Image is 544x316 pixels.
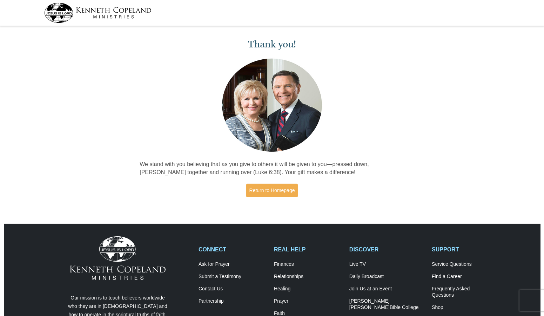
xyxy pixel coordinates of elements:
[274,286,342,292] a: Healing
[390,304,419,310] span: Bible College
[432,274,500,280] a: Find a Career
[274,261,342,268] a: Finances
[432,286,500,298] a: Frequently AskedQuestions
[432,304,500,311] a: Shop
[70,236,166,280] img: Kenneth Copeland Ministries
[199,246,267,253] h2: CONNECT
[349,246,424,253] h2: DISCOVER
[349,261,424,268] a: Live TV
[199,274,267,280] a: Submit a Testimony
[349,298,424,311] a: [PERSON_NAME] [PERSON_NAME]Bible College
[246,184,298,197] a: Return to Homepage
[274,298,342,304] a: Prayer
[432,261,500,268] a: Service Questions
[140,160,404,177] p: We stand with you believing that as you give to others it will be given to you—pressed down, [PER...
[274,274,342,280] a: Relationships
[44,3,152,23] img: kcm-header-logo.svg
[220,57,324,153] img: Kenneth and Gloria
[199,298,267,304] a: Partnership
[199,261,267,268] a: Ask for Prayer
[432,246,500,253] h2: SUPPORT
[274,246,342,253] h2: REAL HELP
[349,274,424,280] a: Daily Broadcast
[349,286,424,292] a: Join Us at an Event
[140,39,404,50] h1: Thank you!
[199,286,267,292] a: Contact Us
